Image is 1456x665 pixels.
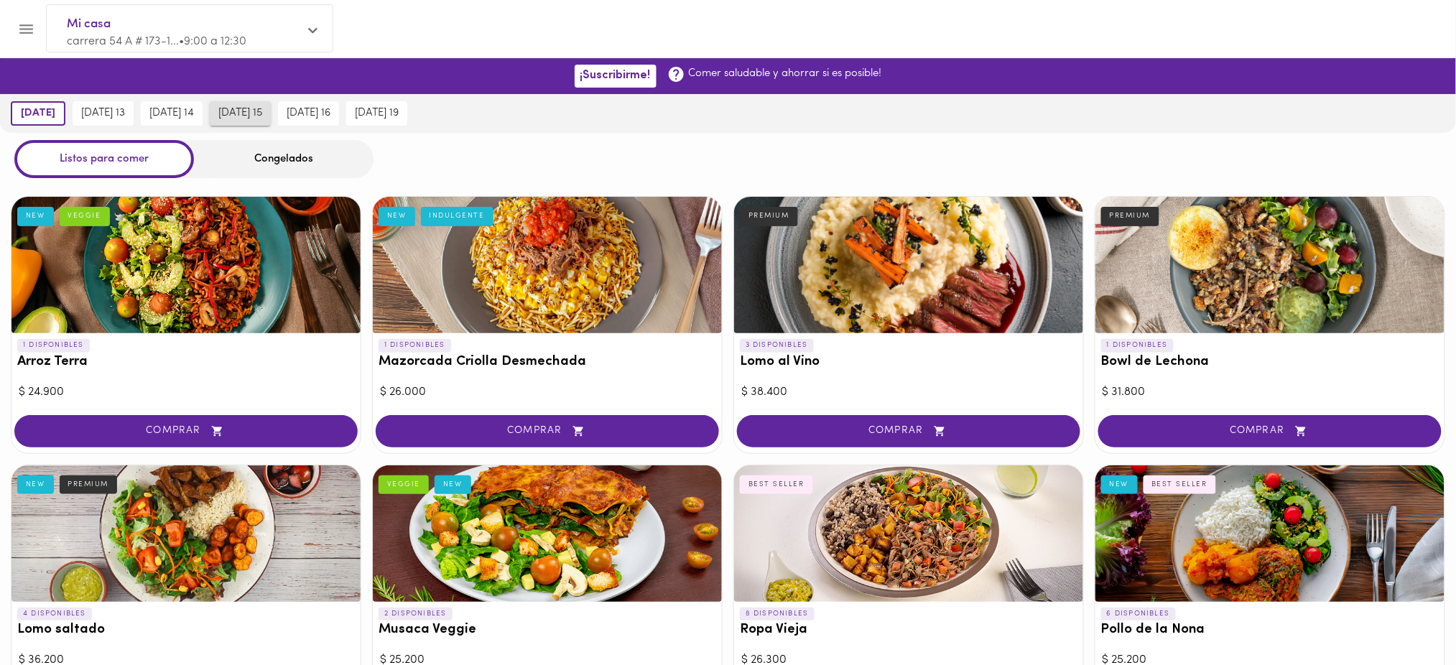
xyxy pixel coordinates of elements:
div: Listos para comer [14,140,194,178]
p: 8 DISPONIBLES [740,608,815,620]
button: [DATE] [11,101,65,126]
button: [DATE] 15 [210,101,271,126]
div: Congelados [194,140,374,178]
div: Lomo saltado [11,465,361,602]
h3: Pollo de la Nona [1101,623,1439,638]
div: NEW [17,475,54,494]
span: [DATE] [21,107,55,120]
button: COMPRAR [737,415,1080,447]
span: COMPRAR [1116,425,1424,437]
div: NEW [1101,475,1138,494]
div: $ 31.800 [1103,384,1437,401]
p: 1 DISPONIBLES [1101,339,1174,352]
span: Mi casa [67,15,298,34]
span: carrera 54 A # 173-1... • 9:00 a 12:30 [67,36,246,47]
p: 1 DISPONIBLES [379,339,451,352]
div: PREMIUM [60,475,118,494]
p: 1 DISPONIBLES [17,339,90,352]
button: COMPRAR [376,415,719,447]
div: $ 24.900 [19,384,353,401]
span: ¡Suscribirme! [580,69,651,83]
div: BEST SELLER [740,475,813,494]
span: [DATE] 19 [355,107,399,120]
button: COMPRAR [1098,415,1442,447]
div: INDULGENTE [421,207,493,225]
div: NEW [435,475,471,494]
h3: Ropa Vieja [740,623,1077,638]
p: 6 DISPONIBLES [1101,608,1176,620]
iframe: Messagebird Livechat Widget [1373,582,1442,651]
span: [DATE] 14 [149,107,194,120]
h3: Mazorcada Criolla Desmechada [379,355,716,370]
p: 4 DISPONIBLES [17,608,92,620]
p: Comer saludable y ahorrar si es posible! [689,66,882,81]
button: [DATE] 13 [73,101,134,126]
p: 2 DISPONIBLES [379,608,453,620]
button: [DATE] 19 [346,101,407,126]
span: COMPRAR [394,425,701,437]
div: $ 26.000 [380,384,715,401]
button: [DATE] 14 [141,101,203,126]
button: COMPRAR [14,415,358,447]
span: [DATE] 13 [81,107,125,120]
span: [DATE] 16 [287,107,330,120]
div: Lomo al Vino [734,197,1083,333]
div: Ropa Vieja [734,465,1083,602]
div: Pollo de la Nona [1095,465,1445,602]
div: VEGGIE [379,475,429,494]
button: [DATE] 16 [278,101,339,126]
h3: Musaca Veggie [379,623,716,638]
h3: Lomo saltado [17,623,355,638]
div: Arroz Terra [11,197,361,333]
div: Mazorcada Criolla Desmechada [373,197,722,333]
span: COMPRAR [755,425,1062,437]
div: Bowl de Lechona [1095,197,1445,333]
h3: Arroz Terra [17,355,355,370]
h3: Bowl de Lechona [1101,355,1439,370]
div: BEST SELLER [1144,475,1217,494]
div: Musaca Veggie [373,465,722,602]
div: PREMIUM [1101,207,1159,225]
span: COMPRAR [32,425,340,437]
h3: Lomo al Vino [740,355,1077,370]
div: $ 38.400 [741,384,1076,401]
div: NEW [379,207,415,225]
span: [DATE] 15 [218,107,262,120]
div: PREMIUM [740,207,798,225]
button: ¡Suscribirme! [575,65,657,87]
div: VEGGIE [60,207,110,225]
p: 3 DISPONIBLES [740,339,814,352]
button: Menu [9,11,44,47]
div: NEW [17,207,54,225]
